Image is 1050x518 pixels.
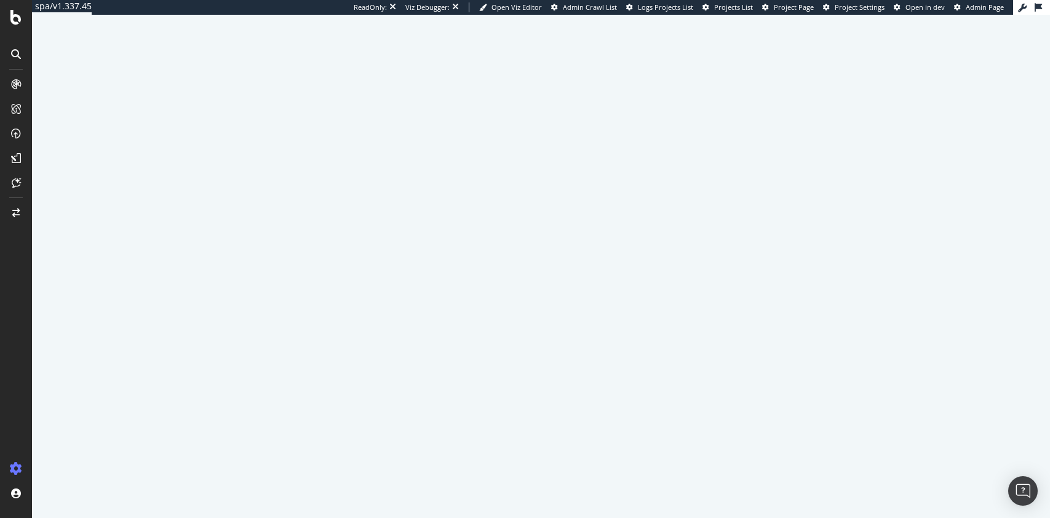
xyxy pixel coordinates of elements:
a: Admin Page [954,2,1004,12]
span: Admin Crawl List [563,2,617,12]
a: Open Viz Editor [479,2,542,12]
div: ReadOnly: [354,2,387,12]
a: Open in dev [894,2,945,12]
span: Project Settings [835,2,885,12]
span: Project Page [774,2,814,12]
a: Admin Crawl List [551,2,617,12]
a: Project Page [762,2,814,12]
div: Open Intercom Messenger [1008,476,1038,506]
div: Viz Debugger: [405,2,450,12]
a: Projects List [702,2,753,12]
span: Logs Projects List [638,2,693,12]
span: Admin Page [966,2,1004,12]
span: Open Viz Editor [491,2,542,12]
span: Open in dev [905,2,945,12]
span: Projects List [714,2,753,12]
a: Project Settings [823,2,885,12]
a: Logs Projects List [626,2,693,12]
